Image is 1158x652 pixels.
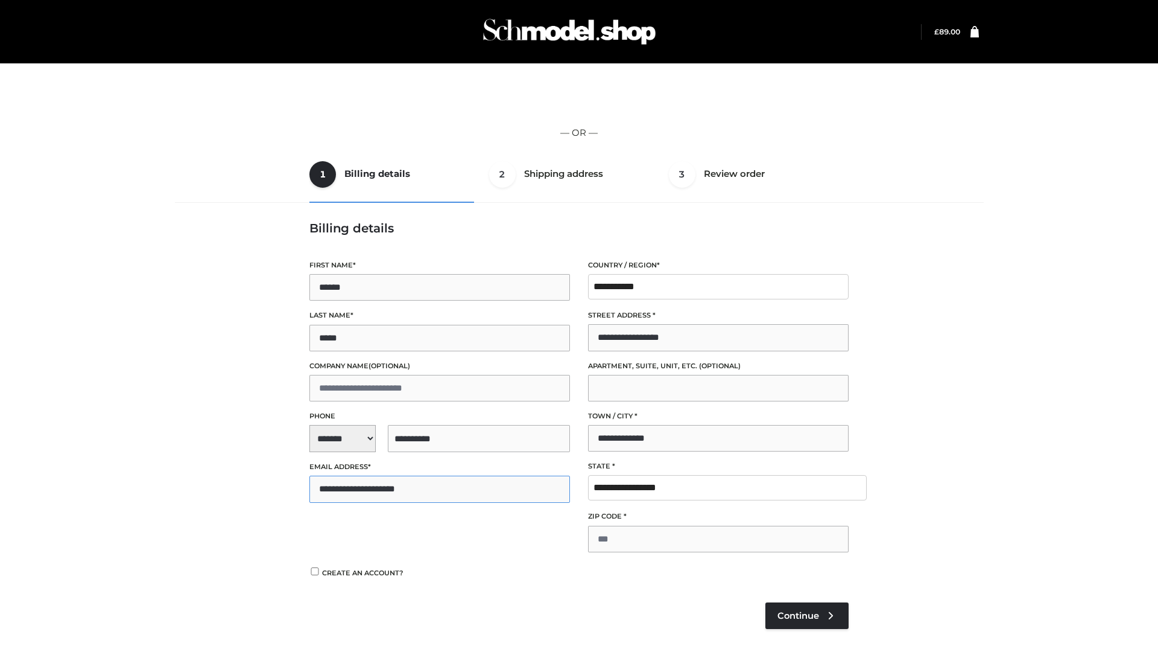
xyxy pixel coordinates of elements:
p: — OR — [179,125,979,141]
span: (optional) [369,362,410,370]
label: Email address [309,461,570,473]
bdi: 89.00 [934,27,960,36]
a: £89.00 [934,27,960,36]
label: ZIP Code [588,511,849,522]
h3: Billing details [309,221,849,235]
label: Country / Region [588,260,849,271]
label: Apartment, suite, unit, etc. [588,360,849,372]
label: State [588,461,849,472]
label: Company name [309,360,570,372]
iframe: Secure express checkout frame [177,80,981,113]
span: Continue [777,610,819,621]
label: Town / City [588,411,849,422]
a: Continue [765,602,849,629]
input: Create an account? [309,567,320,575]
label: First name [309,260,570,271]
img: Schmodel Admin 964 [479,8,660,56]
span: (optional) [699,362,741,370]
span: £ [934,27,939,36]
label: Street address [588,310,849,321]
span: Create an account? [322,569,403,577]
label: Phone [309,411,570,422]
label: Last name [309,310,570,321]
